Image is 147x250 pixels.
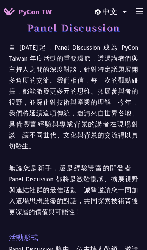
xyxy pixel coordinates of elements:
[9,42,138,217] p: 自 [DATE]起，Panel Discussion 成為 PyCon Taiwan 年度活動的重要環節，透過講者們與主持人之間的深度對談，針對特定議題展開多角度的交流。我們相信，每一次的觀點碰...
[95,9,102,15] img: Locale Icon
[18,6,52,17] span: PyCon TW
[27,15,120,40] h1: Panel Discussion
[4,3,52,21] a: PyCon TW
[9,232,138,243] span: 活動形式
[4,8,15,15] img: Home icon of PyCon TW 2025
